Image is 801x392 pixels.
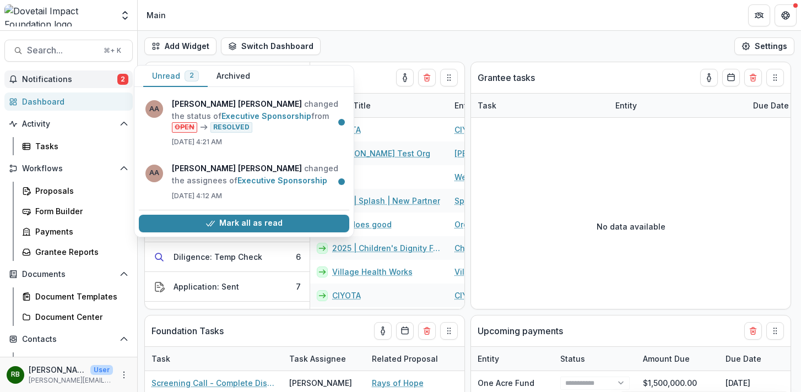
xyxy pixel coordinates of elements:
a: CIYOTA [454,290,483,301]
button: Unread [143,66,208,87]
p: changed the status of from [172,98,343,133]
div: Form Builder [35,205,124,217]
p: Grantee tasks [478,71,535,84]
div: Status [554,347,636,371]
p: Foundation Tasks [151,324,224,337]
button: toggle-assigned-to-me [700,69,718,86]
a: Executive Sponsorship [221,111,311,121]
button: Open Documents [4,265,133,283]
button: toggle-assigned-to-me [374,322,392,340]
button: toggle-assigned-to-me [396,69,414,86]
button: Diligence: Temp Check6 [145,242,310,272]
button: Drag [766,69,784,86]
button: Switch Dashboard [221,37,321,55]
button: Notifications2 [4,70,133,88]
span: 2 [190,72,194,79]
a: Wezesha [454,171,490,183]
button: More [117,368,131,382]
a: Grantees [18,352,133,371]
span: Search... [27,45,97,56]
a: Screening Call - Complete Discovery Guide [151,377,276,389]
a: Splash [454,195,481,206]
p: Temelio proposals [151,64,225,91]
button: Drag [440,322,458,340]
div: ⌘ + K [101,45,123,57]
a: 2025 | Splash | New Partner [332,195,440,206]
a: [PERSON_NAME] Test Org [454,148,553,159]
span: Activity [22,119,115,129]
div: Entity [609,94,746,117]
p: [PERSON_NAME][EMAIL_ADDRESS][DOMAIN_NAME] [29,375,113,385]
div: Payments [35,226,124,237]
a: Grantee Reports [18,243,133,261]
div: Grantees [35,356,124,367]
div: Task [471,94,609,117]
button: Delete card [418,322,436,340]
div: Related Proposal [365,347,503,371]
a: Executive Sponsorship [237,176,327,185]
button: Settings [734,37,794,55]
a: Form Builder [18,202,133,220]
div: Tasks [35,140,124,152]
a: One Acre Fund [478,378,534,388]
button: Archived [208,66,259,87]
div: 7 [296,281,301,292]
button: Add Widget [144,37,217,55]
div: Status [554,353,592,364]
span: Workflows [22,164,115,173]
div: Task [145,347,283,371]
div: Proposals [35,185,124,197]
a: CIYOTA [332,290,361,301]
div: Task [145,353,177,364]
div: Robin Bruce [11,371,20,378]
div: Task Assignee [283,347,365,371]
a: Proposals [18,182,133,200]
button: Open Contacts [4,330,133,348]
div: Entity Name [448,100,507,111]
p: No data available [597,221,665,232]
p: [PERSON_NAME] [29,364,86,375]
button: Get Help [775,4,797,26]
button: Application: Sent7 [145,272,310,302]
span: Documents [22,270,115,279]
div: Grantee Reports [35,246,124,258]
button: Drag [440,69,458,86]
a: Payments [18,222,133,241]
a: Document Templates [18,287,133,306]
div: Document Templates [35,291,124,302]
div: Entity [471,347,554,371]
div: Entity [609,100,643,111]
div: Task Assignee [283,353,353,364]
div: Amount Due [636,347,719,371]
a: [PERSON_NAME] Test Org [332,148,430,159]
button: Delete card [744,322,762,340]
div: Main [147,9,166,21]
span: Contacts [22,335,115,344]
div: Due Date [746,100,795,111]
div: Dashboard [22,96,124,107]
div: Entity [471,353,506,364]
nav: breadcrumb [142,7,170,23]
button: Drag [766,322,784,340]
p: changed the assignees of [172,162,343,187]
a: 2025 | Children's Dignity Forum | New Partner [332,242,441,254]
div: [PERSON_NAME] [289,377,352,389]
a: CIYOTA [454,124,483,135]
p: User [90,365,113,375]
img: Dovetail Impact Foundation logo [4,4,113,26]
a: Org that does good [317,219,392,230]
div: Application: Sent [174,281,239,292]
button: Calendar [722,69,740,86]
button: Calendar [396,322,414,340]
a: Document Center [18,308,133,326]
span: 2 [117,74,128,85]
span: Notifications [22,75,117,84]
button: Open entity switcher [117,4,133,26]
div: Entity Name [448,94,586,117]
div: Due Date [719,353,768,364]
div: Related Proposal [365,353,445,364]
